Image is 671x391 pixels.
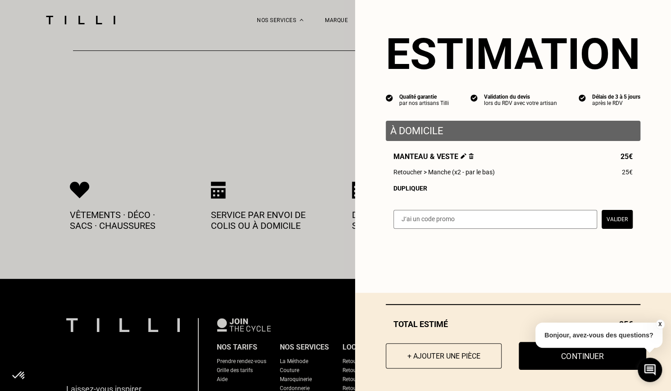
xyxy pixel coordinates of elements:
img: icon list info [579,94,586,102]
div: Qualité garantie [399,94,449,100]
button: Valider [602,210,633,229]
p: Bonjour, avez-vous des questions? [535,323,662,348]
button: X [655,319,664,329]
span: Retoucher > Manche (x2 - par le bas) [393,168,495,176]
div: Délais de 3 à 5 jours [592,94,640,100]
span: 25€ [622,168,633,176]
img: Supprimer [469,153,474,159]
input: J‘ai un code promo [393,210,597,229]
img: icon list info [470,94,478,102]
span: Manteau & veste [393,152,474,161]
div: Validation du devis [484,94,557,100]
div: par nos artisans Tilli [399,100,449,106]
img: icon list info [386,94,393,102]
button: + Ajouter une pièce [386,343,502,368]
button: Continuer [519,342,646,370]
div: après le RDV [592,100,640,106]
section: Estimation [386,29,640,79]
div: Total estimé [386,319,640,329]
img: Éditer [461,153,466,159]
div: lors du RDV avec votre artisan [484,100,557,106]
div: Dupliquer [393,185,633,192]
p: À domicile [390,125,636,136]
span: 25€ [621,152,633,161]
